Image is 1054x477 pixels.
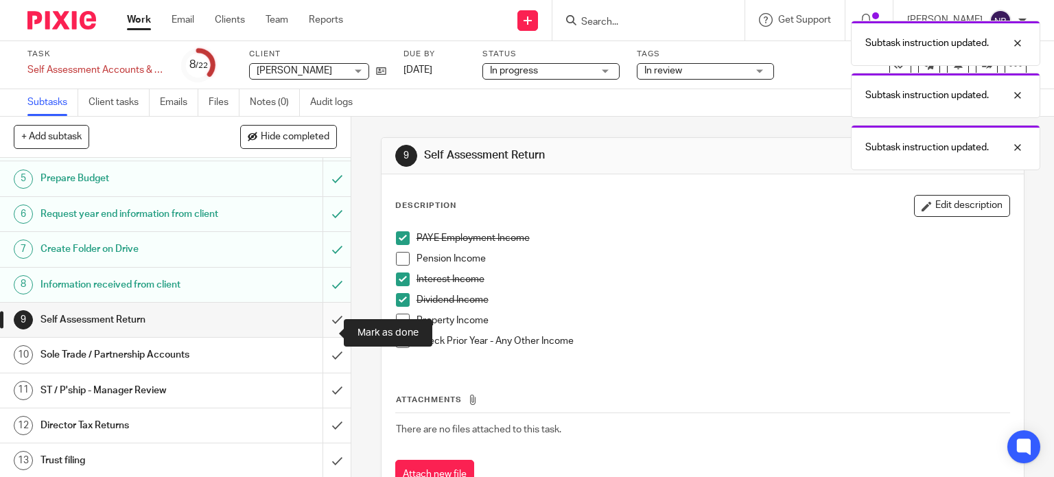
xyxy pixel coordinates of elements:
a: Emails [160,89,198,116]
div: 9 [14,310,33,329]
p: Subtask instruction updated. [865,89,989,102]
div: 7 [14,240,33,259]
div: 10 [14,345,33,364]
h1: Self Assessment Return [40,310,220,330]
a: Team [266,13,288,27]
a: Subtasks [27,89,78,116]
p: Subtask instruction updated. [865,141,989,154]
div: 13 [14,451,33,470]
h1: Sole Trade / Partnership Accounts [40,345,220,365]
label: Status [482,49,620,60]
span: [DATE] [403,65,432,75]
span: [PERSON_NAME] [257,66,332,75]
p: PAYE Employment Income [417,231,1010,245]
a: Reports [309,13,343,27]
a: Client tasks [89,89,150,116]
a: Audit logs [310,89,363,116]
p: Pension Income [417,252,1010,266]
img: Pixie [27,11,96,30]
h1: Create Folder on Drive [40,239,220,259]
a: Files [209,89,239,116]
button: + Add subtask [14,125,89,148]
h1: Trust filing [40,450,220,471]
div: Self Assessment Accounts &amp; Tax Returns [27,63,165,77]
span: There are no files attached to this task. [396,425,561,434]
small: /22 [196,62,208,69]
a: Work [127,13,151,27]
h1: Information received from client [40,275,220,295]
div: 8 [189,57,208,73]
a: Clients [215,13,245,27]
h1: Self Assessment Return [424,148,731,163]
p: Subtask instruction updated. [865,36,989,50]
p: Check Prior Year - Any Other Income [417,334,1010,348]
span: Hide completed [261,132,329,143]
div: 11 [14,381,33,400]
span: In progress [490,66,538,75]
img: svg%3E [989,10,1011,32]
div: 6 [14,205,33,224]
a: Email [172,13,194,27]
div: 12 [14,416,33,435]
h1: Prepare Budget [40,168,220,189]
p: Property Income [417,314,1010,327]
label: Task [27,49,165,60]
h1: Request year end information from client [40,204,220,224]
div: 5 [14,170,33,189]
p: Description [395,200,456,211]
div: Self Assessment Accounts & Tax Returns [27,63,165,77]
h1: Director Tax Returns [40,415,220,436]
div: 8 [14,275,33,294]
a: Notes (0) [250,89,300,116]
p: Dividend Income [417,293,1010,307]
h1: ST / P'ship - Manager Review [40,380,220,401]
label: Client [249,49,386,60]
button: Edit description [914,195,1010,217]
span: Attachments [396,396,462,404]
div: 9 [395,145,417,167]
p: Interest Income [417,272,1010,286]
label: Due by [403,49,465,60]
button: Hide completed [240,125,337,148]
